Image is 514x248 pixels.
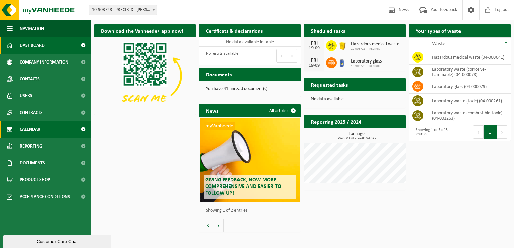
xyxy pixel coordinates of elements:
[199,37,301,47] td: No data available in table
[484,125,497,139] button: 1
[337,56,348,68] img: LP-OT-00060-HPE-21
[94,37,196,114] img: Download de VHEPlus App
[409,24,468,37] h2: Your types of waste
[427,108,511,123] td: Laboratory waste (combustible-toxic) (04-001263)
[203,48,238,63] div: No results available
[287,49,297,63] button: Next
[304,24,352,37] h2: Sheduled tasks
[199,68,238,81] h2: Documents
[20,37,45,54] span: Dashboard
[307,63,321,68] div: 19-09
[3,233,112,248] iframe: chat widget
[20,20,44,37] span: Navigation
[94,24,190,37] h2: Download the Vanheede+ app now!
[20,104,43,121] span: Contracts
[200,118,300,202] a: myVanheede Giving feedback, now more comprehensive and easier to follow up!
[205,177,281,196] span: Giving feedback, now more comprehensive and easier to follow up!
[264,104,300,117] a: All articles
[204,122,235,130] span: myVanheede
[20,138,42,155] span: Reporting
[473,125,484,139] button: Previous
[412,125,456,139] div: Showing 1 to 5 of 5 entries
[199,24,269,37] h2: Certificats & declarations
[311,97,399,102] p: No data available.
[497,125,507,139] button: Next
[351,64,382,68] span: 10-903728 - PRECIRIX
[20,87,32,104] span: Users
[206,208,297,213] p: Showing 1 of 2 entries
[427,50,511,65] td: hazardous medical waste (04-000041)
[337,39,348,51] img: LP-SB-00050-HPE-22
[307,46,321,51] div: 19-09
[307,41,321,46] div: FRI
[20,155,45,171] span: Documents
[351,59,382,64] span: Laboratory glass
[307,136,406,140] span: 2024: 0,375 t - 2025: 0,341 t
[89,5,157,15] span: 10-903728 - PRECIRIX - JETTE
[276,49,287,63] button: Previous
[351,42,399,47] span: Hazardous medical waste
[20,171,50,188] span: Product Shop
[427,94,511,108] td: laboratory waste (toxic) (04-000261)
[20,188,70,205] span: Acceptance conditions
[213,219,224,232] button: Volgende
[351,47,399,51] span: 10-903728 - PRECIRIX
[20,121,40,138] span: Calendar
[304,115,368,128] h2: Reporting 2025 / 2024
[20,71,40,87] span: Contacts
[304,78,355,91] h2: Requested tasks
[307,132,406,140] h3: Tonnage
[206,87,294,91] p: You have 41 unread document(s).
[427,65,511,79] td: laboratory waste (corrosive-flammable) (04-000078)
[307,58,321,63] div: FRI
[360,128,405,141] a: View reporting
[199,104,225,117] h2: News
[432,41,445,46] span: Waste
[427,79,511,94] td: laboratory glass (04-000079)
[203,219,213,232] button: Vorige
[20,54,68,71] span: Company information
